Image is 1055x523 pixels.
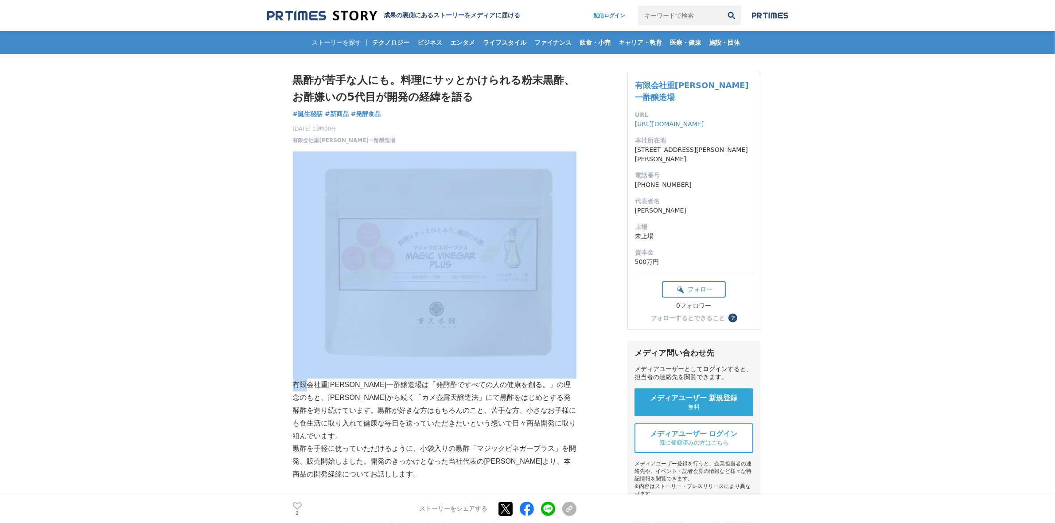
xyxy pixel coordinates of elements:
[666,31,705,54] a: 医療・健康
[414,31,446,54] a: ビジネス
[635,180,753,190] dd: [PHONE_NUMBER]
[414,39,446,46] span: ビジネス
[615,39,666,46] span: キャリア・教育
[635,206,753,215] dd: [PERSON_NAME]
[635,248,753,257] dt: 資本金
[635,348,753,358] div: メディア問い合わせ先
[662,281,726,298] button: フォロー
[420,505,488,513] p: ストーリーをシェアする
[479,39,530,46] span: ライフスタイル
[293,151,576,443] p: 有限会社重[PERSON_NAME]一酢醸造場は「発酵酢ですべての人の健康を創る。」の理念のもと、[PERSON_NAME]から続く「カメ壺露天醸造法」にて黒酢をはじめとする発酵酢を造り続けてい...
[730,315,736,321] span: ？
[635,365,753,381] div: メディアユーザーとしてログインすると、担当者の連絡先を閲覧できます。
[369,39,413,46] span: テクノロジー
[615,31,666,54] a: キャリア・教育
[650,430,738,439] span: メディアユーザー ログイン
[650,394,738,403] span: メディアユーザー 新規登録
[447,31,479,54] a: エンタメ
[705,39,744,46] span: 施設・団体
[576,39,614,46] span: 飲食・小売
[585,6,635,25] a: 配信ログイン
[659,439,728,447] span: 既に登録済みの方はこちら
[635,110,753,120] dt: URL
[293,125,396,133] span: [DATE] 13時00分
[635,460,753,498] div: メディアユーザー登録を行うと、企業担当者の連絡先や、イベント・記者会見の情報など様々な特記情報を閲覧できます。 ※内容はストーリー・プレスリリースにより異なります。
[635,257,753,267] dd: 500万円
[293,442,576,480] p: 黒酢を手軽に使っていただけるように、小袋入りの黒酢「マジックビネガープラス」を開発、販売開始しました。開発のきっかけとなった当社代表の[PERSON_NAME]より、本商品の開発経緯についてお話...
[728,314,737,322] button: ？
[635,423,753,453] a: メディアユーザー ログイン 既に登録済みの方はこちら
[635,232,753,241] dd: 未上場
[267,10,521,22] a: 成果の裏側にあるストーリーをメディアに届ける 成果の裏側にあるストーリーをメディアに届ける
[293,72,576,106] h1: 黒酢が苦手な人にも。料理にサッとかけられる粉末黒酢、お酢嫌いの5代目が開発の経緯を語る
[635,136,753,145] dt: 本社所在地
[293,110,323,118] span: #誕生秘話
[635,171,753,180] dt: 電話番号
[635,388,753,416] a: メディアユーザー 新規登録 無料
[293,511,302,515] p: 2
[293,136,396,144] a: 有限会社重[PERSON_NAME]一酢醸造場
[351,110,381,118] span: #発酵食品
[531,39,575,46] span: ファイナンス
[576,31,614,54] a: 飲食・小売
[293,151,576,379] img: thumbnail_2eeb8e50-e4b3-11ed-a5cc-3d0f4b10ccd1.png
[635,222,753,232] dt: 上場
[635,120,704,128] a: [URL][DOMAIN_NAME]
[479,31,530,54] a: ライフスタイル
[384,12,521,19] h2: 成果の裏側にあるストーリーをメディアに届ける
[635,145,753,164] dd: [STREET_ADDRESS][PERSON_NAME][PERSON_NAME]
[351,109,381,119] a: #発酵食品
[267,10,377,22] img: 成果の裏側にあるストーリーをメディアに届ける
[635,81,749,102] a: 有限会社重[PERSON_NAME]一酢醸造場
[325,110,349,118] span: #新商品
[722,6,741,25] button: 検索
[705,31,744,54] a: 施設・団体
[752,12,788,19] img: prtimes
[688,403,700,411] span: 無料
[662,302,726,310] div: 0フォロワー
[447,39,479,46] span: エンタメ
[293,109,323,119] a: #誕生秘話
[635,197,753,206] dt: 代表者名
[666,39,705,46] span: 医療・健康
[531,31,575,54] a: ファイナンス
[638,6,722,25] input: キーワードで検索
[650,315,725,321] div: フォローするとできること
[369,31,413,54] a: テクノロジー
[325,109,349,119] a: #新商品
